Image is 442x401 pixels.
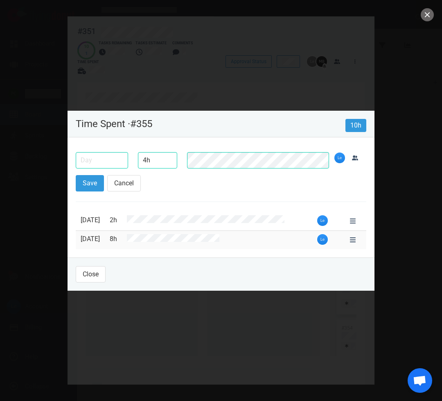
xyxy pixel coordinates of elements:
[76,152,128,169] input: Day
[76,175,104,191] button: Save
[76,266,106,283] button: Close
[334,153,345,163] img: 26
[421,8,434,21] button: close
[107,175,141,191] button: Cancel
[317,215,328,226] img: 26
[345,119,366,132] span: 10h
[317,234,328,245] img: 26
[76,230,105,249] td: [DATE]
[105,230,122,249] td: 8h
[138,152,177,169] input: Duration
[76,212,105,231] td: [DATE]
[105,212,122,231] td: 2h
[76,119,345,129] p: Time Spent · #355
[408,368,432,393] div: Open de chat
